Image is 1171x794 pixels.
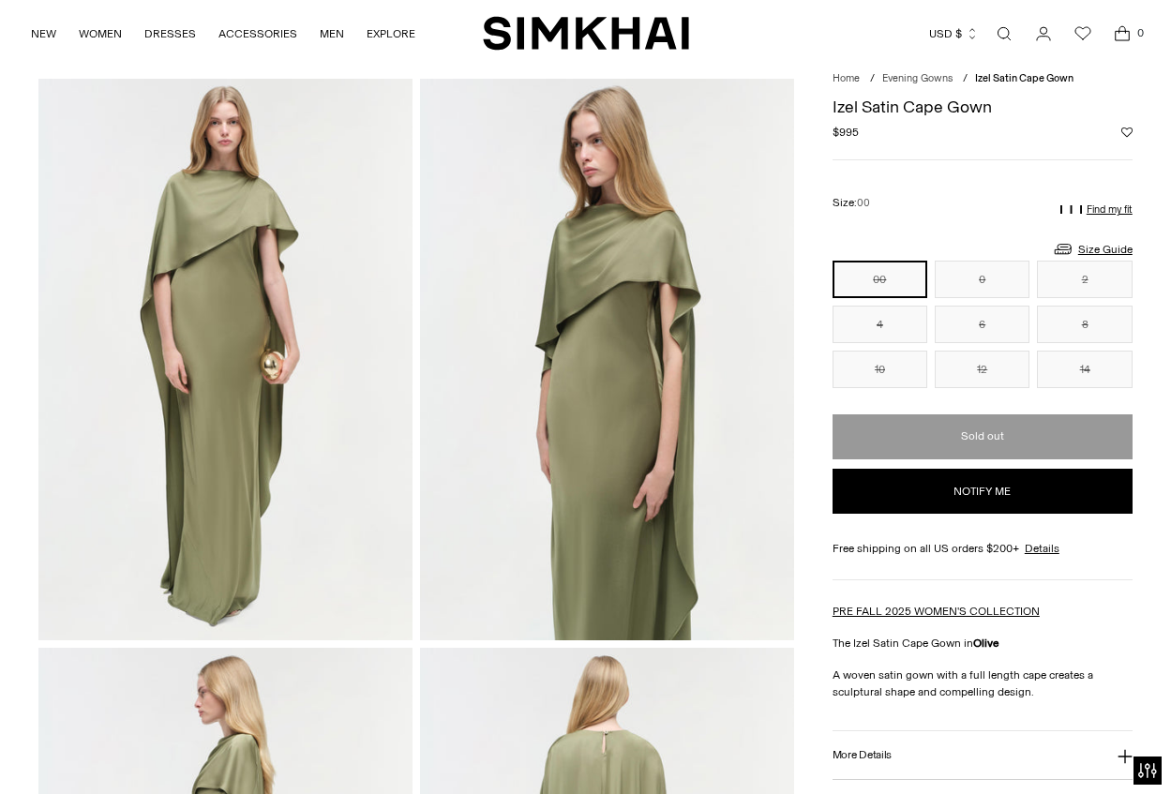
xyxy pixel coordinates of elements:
div: / [963,71,968,87]
a: ACCESSORIES [218,13,297,54]
button: 0 [935,261,1029,298]
a: Open cart modal [1103,15,1141,52]
button: Notify me [833,469,1133,514]
a: Wishlist [1064,15,1102,52]
button: 00 [833,261,927,298]
button: 4 [833,306,927,343]
button: 8 [1037,306,1132,343]
a: WOMEN [79,13,122,54]
iframe: Sign Up via Text for Offers [15,723,188,779]
label: Size: [833,194,870,212]
h3: More Details [833,749,892,761]
a: Home [833,72,860,84]
div: Free shipping on all US orders $200+ [833,540,1133,557]
a: MEN [320,13,344,54]
a: DRESSES [144,13,196,54]
button: More Details [833,731,1133,779]
p: A woven satin gown with a full length cape creates a sculptural shape and compelling design. [833,667,1133,700]
img: Izel Satin Cape Gown [38,79,413,639]
a: Go to the account page [1025,15,1062,52]
p: The Izel Satin Cape Gown in [833,635,1133,652]
a: EXPLORE [367,13,415,54]
button: 12 [935,351,1029,388]
span: 0 [1132,24,1148,41]
nav: breadcrumbs [833,71,1133,87]
span: Izel Satin Cape Gown [975,72,1073,84]
button: 10 [833,351,927,388]
span: 00 [857,197,870,209]
button: Add to Wishlist [1121,127,1133,138]
a: PRE FALL 2025 WOMEN'S COLLECTION [833,605,1040,618]
a: NEW [31,13,56,54]
a: Open search modal [985,15,1023,52]
span: $995 [833,124,859,141]
a: Size Guide [1052,237,1133,261]
a: SIMKHAI [483,15,689,52]
a: Details [1025,540,1059,557]
a: Evening Gowns [882,72,953,84]
div: / [870,71,875,87]
button: 6 [935,306,1029,343]
button: USD $ [929,13,979,54]
button: 14 [1037,351,1132,388]
strong: Olive [973,637,999,650]
h1: Izel Satin Cape Gown [833,98,1133,115]
button: 2 [1037,261,1132,298]
img: Izel Satin Cape Gown [420,79,794,639]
